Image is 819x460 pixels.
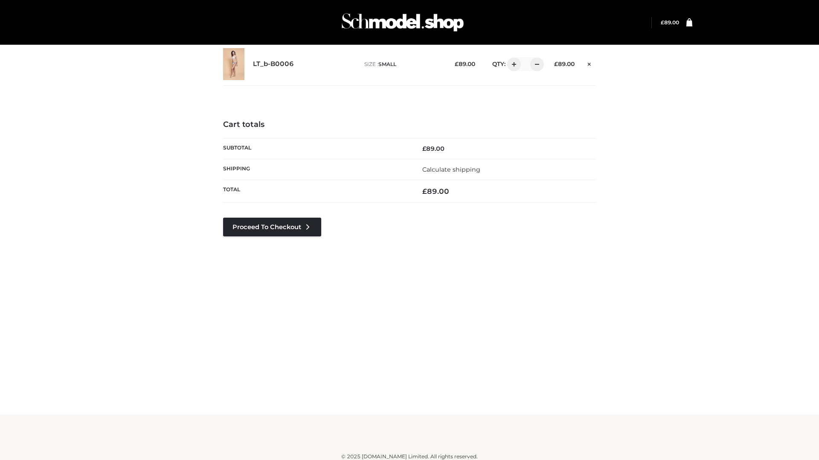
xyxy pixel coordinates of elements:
h4: Cart totals [223,120,596,129]
img: LT_b-B0006 - SMALL [223,48,244,80]
p: size : [364,60,441,68]
bdi: 89.00 [661,19,679,26]
bdi: 89.00 [422,145,444,152]
span: £ [554,60,558,67]
span: £ [455,60,459,67]
a: LT_b-B0006 [253,60,294,68]
bdi: 89.00 [455,60,475,67]
img: Schmodel Admin 964 [339,6,467,39]
th: Subtotal [223,138,409,159]
span: £ [661,19,664,26]
a: Remove this item [583,57,596,69]
a: Proceed to Checkout [223,218,321,236]
span: £ [422,187,427,195]
span: SMALL [378,61,396,67]
a: £89.00 [661,19,679,26]
th: Total [223,180,409,203]
span: £ [422,145,426,152]
bdi: 89.00 [422,187,449,195]
th: Shipping [223,159,409,180]
a: Calculate shipping [422,166,480,173]
div: QTY: [484,57,541,71]
bdi: 89.00 [554,60,575,67]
